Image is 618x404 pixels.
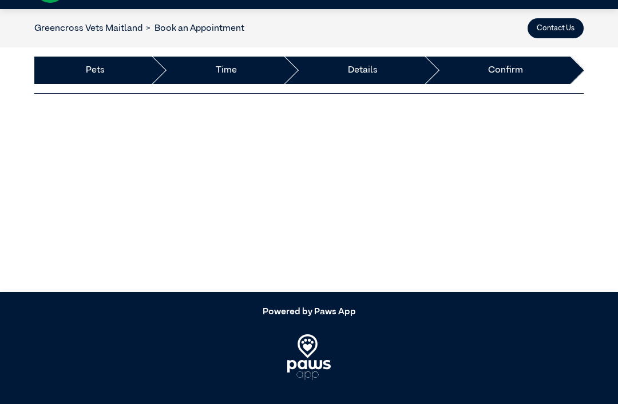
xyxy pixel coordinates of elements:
a: Details [348,63,378,77]
a: Time [216,63,237,77]
a: Greencross Vets Maitland [34,24,142,33]
h5: Powered by Paws App [34,307,584,318]
button: Contact Us [528,18,584,38]
a: Confirm [488,63,523,77]
img: PawsApp [287,334,331,380]
a: Pets [86,63,105,77]
nav: breadcrumb [34,22,244,35]
li: Book an Appointment [142,22,244,35]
